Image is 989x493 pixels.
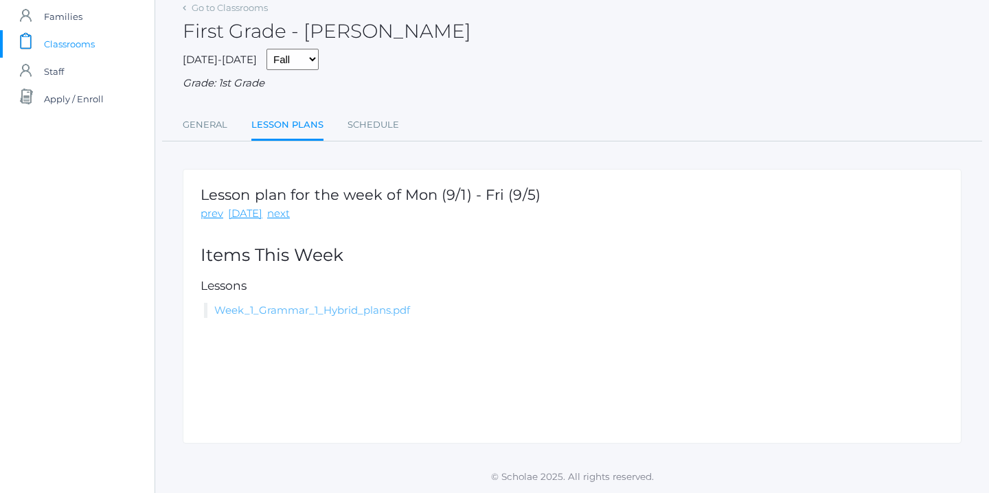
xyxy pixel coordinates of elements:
[267,206,290,222] a: next
[348,111,399,139] a: Schedule
[192,2,268,13] a: Go to Classrooms
[44,85,104,113] span: Apply / Enroll
[183,53,257,66] span: [DATE]-[DATE]
[201,206,223,222] a: prev
[214,303,410,317] a: Week_1_Grammar_1_Hybrid_plans.pdf
[201,187,541,203] h1: Lesson plan for the week of Mon (9/1) - Fri (9/5)
[183,111,227,139] a: General
[155,470,989,483] p: © Scholae 2025. All rights reserved.
[201,246,944,265] h2: Items This Week
[183,21,471,42] h2: First Grade - [PERSON_NAME]
[44,30,95,58] span: Classrooms
[44,3,82,30] span: Families
[183,76,962,91] div: Grade: 1st Grade
[44,58,64,85] span: Staff
[201,279,944,293] h5: Lessons
[228,206,262,222] a: [DATE]
[251,111,323,141] a: Lesson Plans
